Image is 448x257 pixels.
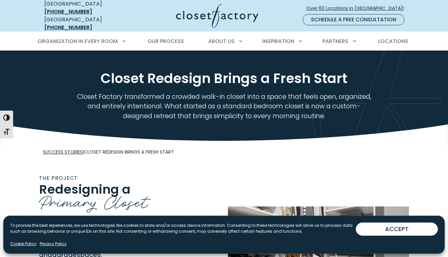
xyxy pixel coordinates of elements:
[322,37,348,45] span: Partners
[262,37,294,45] span: Inspiration
[306,5,409,12] span: Over 60 Locations in [GEOGRAPHIC_DATA]!
[43,70,405,87] h1: Closet Redesign Brings a Fresh Start
[84,149,174,155] span: Closet Redesign Brings a Fresh Start
[303,14,404,25] a: Schedule a Free Consultation
[38,37,118,45] span: Organization in Every Room
[176,4,258,28] img: Closet Factory Logo
[43,149,174,155] span: |
[306,3,410,14] a: Over 60 Locations in [GEOGRAPHIC_DATA]!
[39,174,214,182] p: The Project
[208,37,234,45] span: About Us
[10,241,36,247] a: Cookie Policy
[33,32,415,51] nav: Primary Menu
[148,37,184,45] span: Our Process
[44,16,125,32] div: [GEOGRAPHIC_DATA]
[39,180,131,198] span: Redesigning a
[378,37,408,45] span: Locations
[39,188,148,213] span: Primary Closet
[40,241,67,247] a: Privacy Policy
[43,149,83,155] a: Success Stories
[356,223,438,236] button: ACCEPT
[10,223,356,234] p: To provide the best experiences, we use technologies like cookies to store and/or access device i...
[74,92,374,121] p: Closet Factory transformed a crowded walk-in closet into a space that feels open, organized, and ...
[44,8,92,15] a: [PHONE_NUMBER]
[44,24,92,31] a: [PHONE_NUMBER]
